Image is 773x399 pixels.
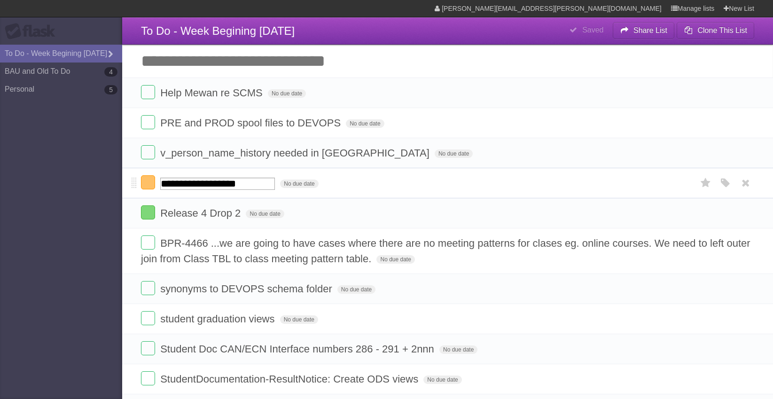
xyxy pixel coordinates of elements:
b: Saved [582,26,603,34]
label: Done [141,341,155,355]
span: PRE and PROD spool files to DEVOPS [160,117,343,129]
span: No due date [337,285,375,294]
span: Release 4 Drop 2 [160,207,243,219]
b: 5 [104,85,117,94]
span: BPR-4466 ...we are going to have cases where there are no meeting patterns for clases eg. online ... [141,237,750,265]
label: Done [141,85,155,99]
label: Done [141,145,155,159]
span: student graduation views [160,313,277,325]
label: Done [141,311,155,325]
label: Done [141,115,155,129]
label: Done [141,281,155,295]
span: No due date [346,119,384,128]
span: No due date [439,345,477,354]
b: Share List [633,26,667,34]
label: Done [141,205,155,219]
span: No due date [246,210,284,218]
span: StudentDocumentation-ResultNotice: Create ODS views [160,373,421,385]
label: Star task [697,175,715,191]
label: Done [141,235,155,250]
span: No due date [280,315,318,324]
span: No due date [435,149,473,158]
b: Clone This List [697,26,747,34]
span: No due date [280,180,318,188]
span: v_person_name_history needed in [GEOGRAPHIC_DATA] [160,147,432,159]
span: synonyms to DEVOPS schema folder [160,283,335,295]
div: Flask [5,23,61,40]
b: 4 [104,67,117,77]
span: No due date [268,89,306,98]
label: Done [141,371,155,385]
button: Share List [613,22,675,39]
span: Student Doc CAN/ECN Interface numbers 286 - 291 + 2nnn [160,343,437,355]
label: Done [141,175,155,189]
button: Clone This List [677,22,754,39]
span: No due date [376,255,414,264]
span: To Do - Week Begining [DATE] [141,24,295,37]
span: No due date [423,376,461,384]
span: Help Mewan re SCMS [160,87,265,99]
